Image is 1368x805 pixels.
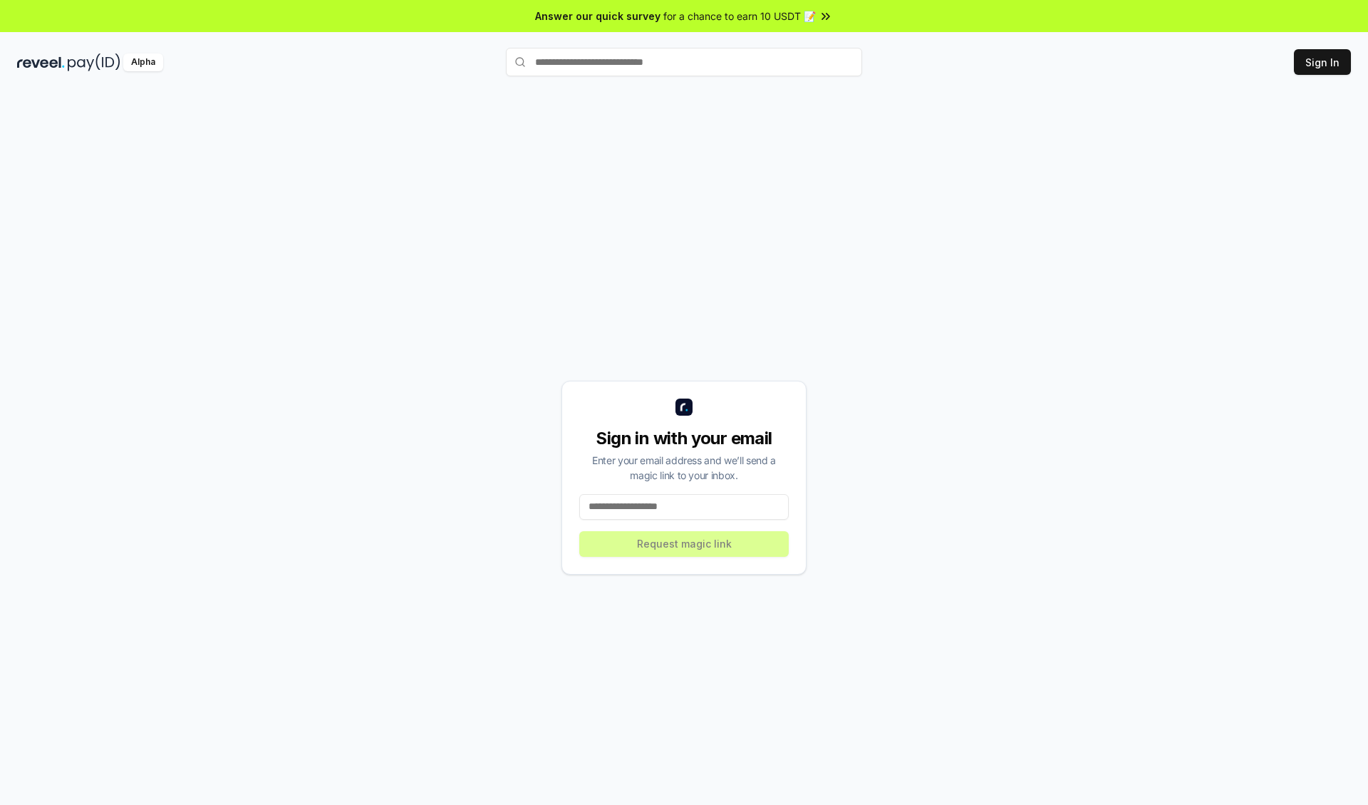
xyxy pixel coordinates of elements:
div: Enter your email address and we’ll send a magic link to your inbox. [579,453,789,483]
div: Alpha [123,53,163,71]
span: Answer our quick survey [535,9,660,24]
div: Sign in with your email [579,427,789,450]
img: pay_id [68,53,120,71]
span: for a chance to earn 10 USDT 📝 [663,9,816,24]
img: reveel_dark [17,53,65,71]
button: Sign In [1294,49,1351,75]
img: logo_small [675,399,693,416]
